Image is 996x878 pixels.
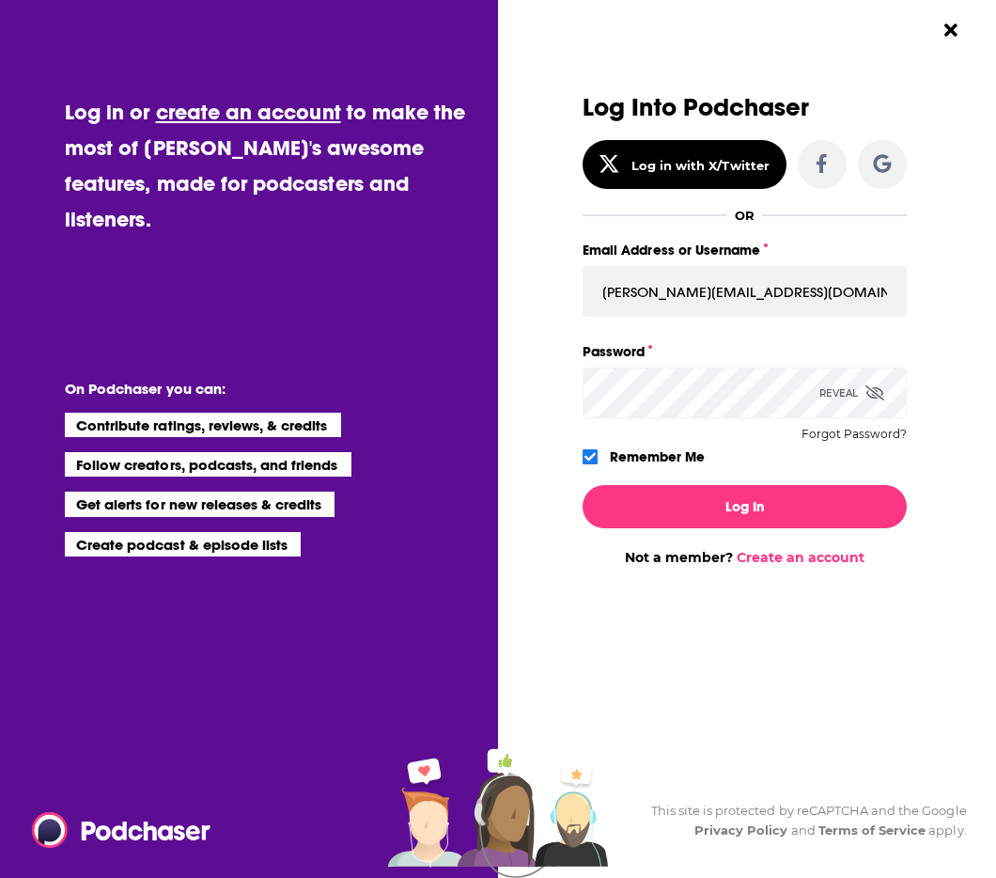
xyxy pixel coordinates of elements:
[583,238,907,262] label: Email Address or Username
[583,266,907,317] input: Email Address or Username
[65,452,351,477] li: Follow creators, podcasts, and friends
[583,485,907,528] button: Log In
[65,380,441,398] li: On Podchaser you can:
[583,140,786,189] button: Log in with X/Twitter
[583,94,907,121] h3: Log Into Podchaser
[819,368,884,418] div: Reveal
[933,12,969,48] button: Close Button
[643,801,967,840] div: This site is protected by reCAPTCHA and the Google and apply.
[583,549,907,566] div: Not a member?
[65,492,335,516] li: Get alerts for new releases & credits
[801,428,907,441] button: Forgot Password?
[735,208,755,223] div: OR
[65,532,301,557] li: Create podcast & episode lists
[583,339,907,364] label: Password
[818,823,926,838] a: Terms of Service
[65,413,341,437] li: Contribute ratings, reviews, & credits
[694,823,788,838] a: Privacy Policy
[156,99,341,125] a: create an account
[610,445,705,469] label: Remember Me
[32,812,197,848] a: Podchaser - Follow, Share and Rate Podcasts
[737,549,864,566] a: Create an account
[32,812,212,848] img: Podchaser - Follow, Share and Rate Podcasts
[631,158,770,173] div: Log in with X/Twitter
